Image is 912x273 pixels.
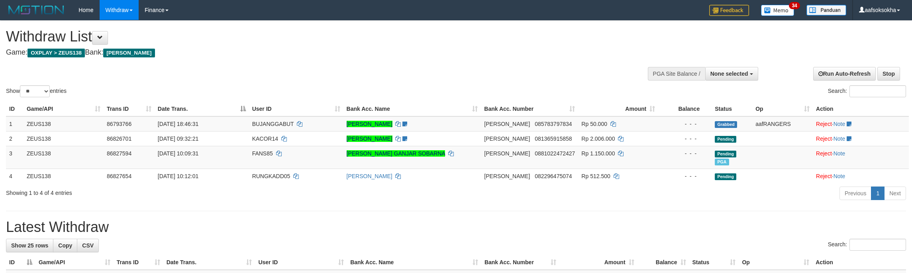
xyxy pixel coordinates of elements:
div: - - - [661,172,708,180]
button: None selected [705,67,758,81]
label: Show entries [6,85,67,97]
th: Balance: activate to sort column ascending [637,255,689,270]
td: ZEUS138 [24,131,104,146]
span: [PERSON_NAME] [484,150,530,157]
img: Feedback.jpg [709,5,749,16]
span: Marked by aafRornrotha [715,159,729,165]
a: Note [834,173,845,179]
td: 3 [6,146,24,169]
label: Search: [828,239,906,251]
a: Stop [877,67,900,81]
label: Search: [828,85,906,97]
div: - - - [661,135,708,143]
span: Copy [58,242,72,249]
span: [PERSON_NAME] [484,121,530,127]
a: Reject [816,173,832,179]
th: Bank Acc. Name: activate to sort column ascending [343,102,481,116]
th: Game/API: activate to sort column ascending [24,102,104,116]
span: [DATE] 10:09:31 [158,150,198,157]
th: User ID: activate to sort column ascending [249,102,343,116]
td: 1 [6,116,24,132]
a: Run Auto-Refresh [813,67,876,81]
th: Balance [658,102,712,116]
span: [DATE] 09:32:21 [158,136,198,142]
span: Copy 0881022472427 to clipboard [535,150,575,157]
a: Note [834,150,845,157]
th: Trans ID: activate to sort column ascending [114,255,163,270]
span: KACOR14 [252,136,278,142]
th: Status [712,102,752,116]
img: panduan.png [806,5,846,16]
span: Copy 082296475074 to clipboard [535,173,572,179]
a: [PERSON_NAME] [347,121,392,127]
span: [DATE] 18:46:31 [158,121,198,127]
th: ID: activate to sort column descending [6,255,35,270]
th: Op: activate to sort column ascending [752,102,813,116]
th: Action [813,102,909,116]
span: Pending [715,136,736,143]
span: Copy 081365915858 to clipboard [535,136,572,142]
th: Trans ID: activate to sort column ascending [104,102,155,116]
span: Rp 50.000 [581,121,607,127]
span: FANS85 [252,150,273,157]
span: Grabbed [715,121,737,128]
span: Pending [715,173,736,180]
span: Pending [715,151,736,157]
td: · [813,116,909,132]
span: Copy 085783797834 to clipboard [535,121,572,127]
h1: Latest Withdraw [6,219,906,235]
th: ID [6,102,24,116]
div: PGA Site Balance / [648,67,705,81]
td: 2 [6,131,24,146]
a: [PERSON_NAME] GANJAR SOBARNA [347,150,445,157]
span: Rp 2.006.000 [581,136,615,142]
th: Amount: activate to sort column ascending [578,102,658,116]
input: Search: [849,239,906,251]
span: 34 [789,2,800,9]
span: CSV [82,242,94,249]
th: Bank Acc. Name: activate to sort column ascending [347,255,481,270]
th: Bank Acc. Number: activate to sort column ascending [481,255,559,270]
img: Button%20Memo.svg [761,5,794,16]
a: Copy [53,239,77,252]
th: Date Trans.: activate to sort column ascending [163,255,255,270]
span: Rp 1.150.000 [581,150,615,157]
th: Status: activate to sort column ascending [689,255,739,270]
span: OXPLAY > ZEUS138 [27,49,85,57]
th: Op: activate to sort column ascending [739,255,812,270]
h4: Game: Bank: [6,49,600,57]
td: aafRANGERS [752,116,813,132]
h1: Withdraw List [6,29,600,45]
a: Reject [816,150,832,157]
span: 86793766 [107,121,131,127]
span: None selected [710,71,748,77]
span: [PERSON_NAME] [103,49,155,57]
div: - - - [661,120,708,128]
a: CSV [77,239,99,252]
th: Bank Acc. Number: activate to sort column ascending [481,102,578,116]
th: Action [812,255,906,270]
div: Showing 1 to 4 of 4 entries [6,186,374,197]
a: [PERSON_NAME] [347,173,392,179]
td: · [813,131,909,146]
a: Reject [816,136,832,142]
span: BUJANGGABUT [252,121,294,127]
a: Next [884,187,906,200]
th: Game/API: activate to sort column ascending [35,255,114,270]
a: Reject [816,121,832,127]
a: Note [834,136,845,142]
span: 86827594 [107,150,131,157]
a: Previous [839,187,871,200]
th: Date Trans.: activate to sort column descending [155,102,249,116]
span: 86826701 [107,136,131,142]
td: · [813,146,909,169]
td: · [813,169,909,183]
input: Search: [849,85,906,97]
td: ZEUS138 [24,169,104,183]
span: Show 25 rows [11,242,48,249]
th: Amount: activate to sort column ascending [559,255,637,270]
a: Show 25 rows [6,239,53,252]
span: 86827654 [107,173,131,179]
span: [PERSON_NAME] [484,173,530,179]
a: 1 [871,187,885,200]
